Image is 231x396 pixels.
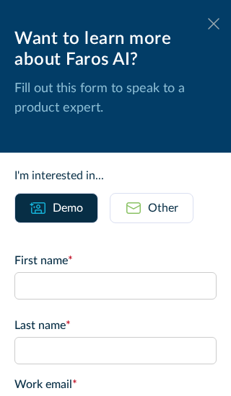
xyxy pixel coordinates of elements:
label: Last name [14,317,217,334]
div: I'm interested in... [14,167,217,184]
p: Fill out this form to speak to a product expert. [14,79,217,118]
div: Want to learn more about Faros AI? [14,29,217,71]
div: Other [148,199,178,217]
label: Work email [14,376,217,393]
div: Demo [53,199,83,217]
label: First name [14,252,217,269]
